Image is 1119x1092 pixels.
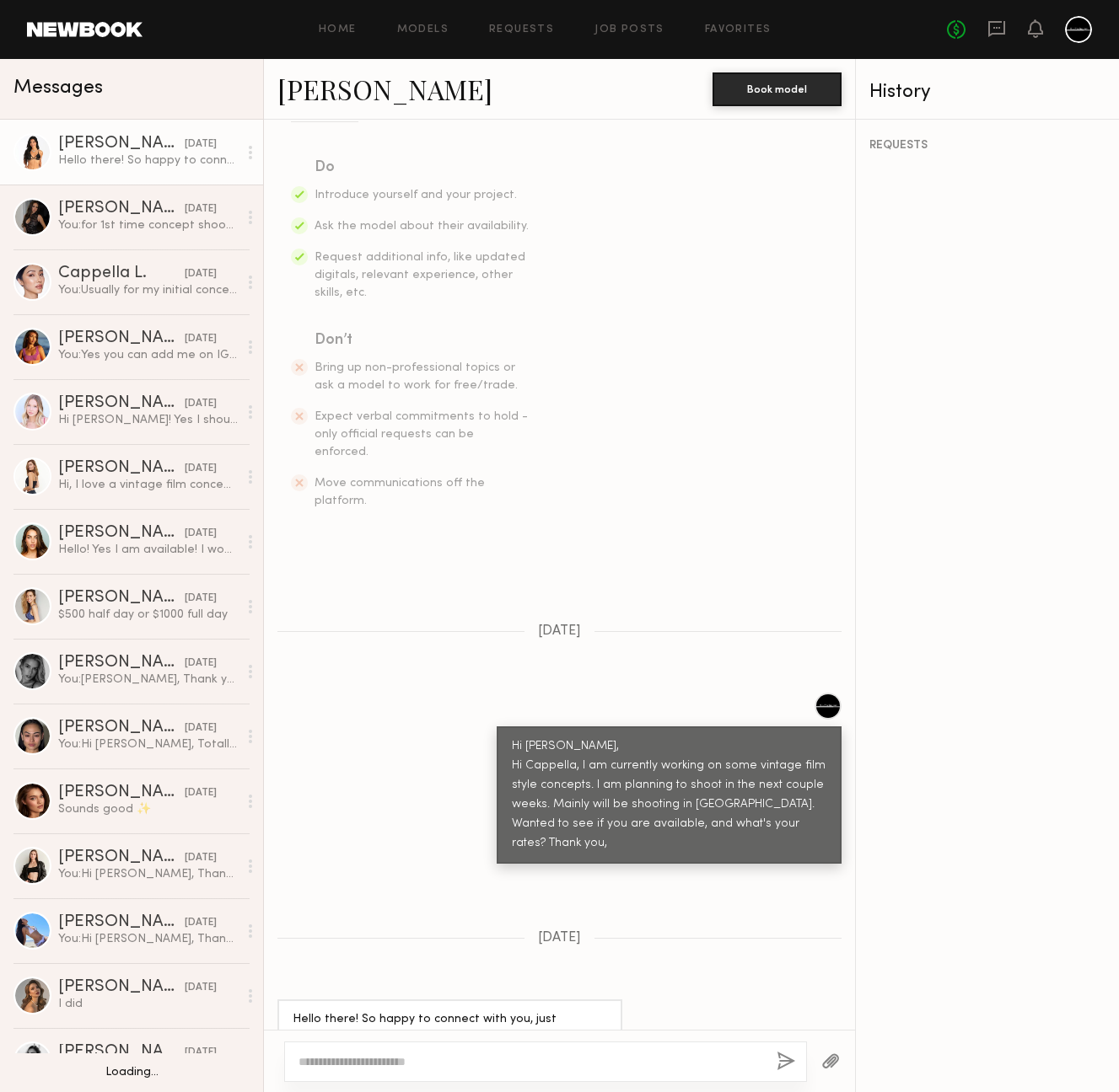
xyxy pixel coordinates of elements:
[315,156,530,179] div: Do
[58,720,185,736] div: [PERSON_NAME]
[58,736,238,752] div: You: Hi [PERSON_NAME], Totally! Let's plan another shoot together? You can add me on IG, Ki_produ...
[315,252,525,298] span: Request additional info, like updated digitals, relevant experience, other skills, etc.
[315,411,528,458] span: Expect verbal commitments to hold - only official requests can be enforced.
[58,979,185,996] div: [PERSON_NAME]
[58,395,185,412] div: [PERSON_NAME]
[58,153,238,169] div: Hello there! So happy to connect with you, just followed you on IG - would love to discuss your v...
[58,655,185,672] div: [PERSON_NAME]
[185,656,217,672] div: [DATE]
[594,24,664,35] a: Job Posts
[185,201,217,217] div: [DATE]
[185,591,217,607] div: [DATE]
[512,737,826,854] div: Hi [PERSON_NAME], Hi Cappella, I am currently working on some vintage film style concepts. I am p...
[293,1010,607,1068] div: Hello there! So happy to connect with you, just followed you on IG - would love to discuss your v...
[185,915,217,931] div: [DATE]
[319,24,357,35] a: Home
[13,78,103,98] span: Messages
[58,849,185,866] div: [PERSON_NAME]
[58,996,238,1012] div: I did
[185,331,217,347] div: [DATE]
[713,81,842,95] a: Book model
[58,412,238,428] div: Hi [PERSON_NAME]! Yes I should be available within the next few weeks. My rate is usually around ...
[713,72,842,106] button: Book model
[538,624,581,639] span: [DATE]
[869,140,1106,152] div: REQUESTS
[705,24,772,35] a: Favorites
[58,1044,185,1061] div: [PERSON_NAME]
[58,914,185,931] div: [PERSON_NAME]
[869,83,1106,102] div: History
[185,785,217,801] div: [DATE]
[58,784,185,801] div: [PERSON_NAME]
[58,542,238,558] div: Hello! Yes I am available! I would love to work & love this idea! My rate is usually $75/hr. 4 hr...
[58,672,238,688] div: You: [PERSON_NAME], Thank you for getting back to me, we just finished our shoot [DATE] (7/24). B...
[58,477,238,493] div: Hi, I love a vintage film concept. I’m available between [DATE]-[DATE] then have availability mid...
[315,478,485,506] span: Move communications off the platform.
[58,201,185,217] div: [PERSON_NAME]
[58,265,185,282] div: Cappella L.
[185,526,217,542] div: [DATE]
[185,720,217,736] div: [DATE]
[58,217,238,233] div: You: for 1st time concept shoot, I usually try keep it around 2 to 3 hours.
[397,24,449,35] a: Models
[58,460,185,477] div: [PERSON_NAME]
[185,980,217,996] div: [DATE]
[58,525,185,542] div: [PERSON_NAME]
[58,282,238,298] div: You: Usually for my initial concept shoots only takes about 2 hours or so. Especially with models...
[315,362,518,391] span: Bring up non-professional topics or ask a model to work for free/trade.
[277,71,492,107] a: [PERSON_NAME]
[185,1045,217,1061] div: [DATE]
[58,347,238,363] div: You: Yes you can add me on IG, Ki_production. I have some of my work on there, but not kept up to...
[185,850,217,866] div: [DATE]
[58,801,238,817] div: Sounds good ✨
[58,330,185,347] div: [PERSON_NAME]
[185,396,217,412] div: [DATE]
[315,329,530,352] div: Don’t
[185,136,217,153] div: [DATE]
[58,590,185,607] div: [PERSON_NAME]
[58,136,185,153] div: [PERSON_NAME]
[489,24,554,35] a: Requests
[58,866,238,882] div: You: Hi [PERSON_NAME], Thank you for the reply. We actually had our shoot [DATE]. Let's keep in t...
[538,931,581,945] span: [DATE]
[185,266,217,282] div: [DATE]
[58,931,238,947] div: You: Hi [PERSON_NAME], Thank you for the update. Let's keep in touch for any future shoots. We ha...
[58,607,238,623] div: $500 half day or $1000 full day
[315,190,517,201] span: Introduce yourself and your project.
[315,221,529,232] span: Ask the model about their availability.
[185,461,217,477] div: [DATE]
